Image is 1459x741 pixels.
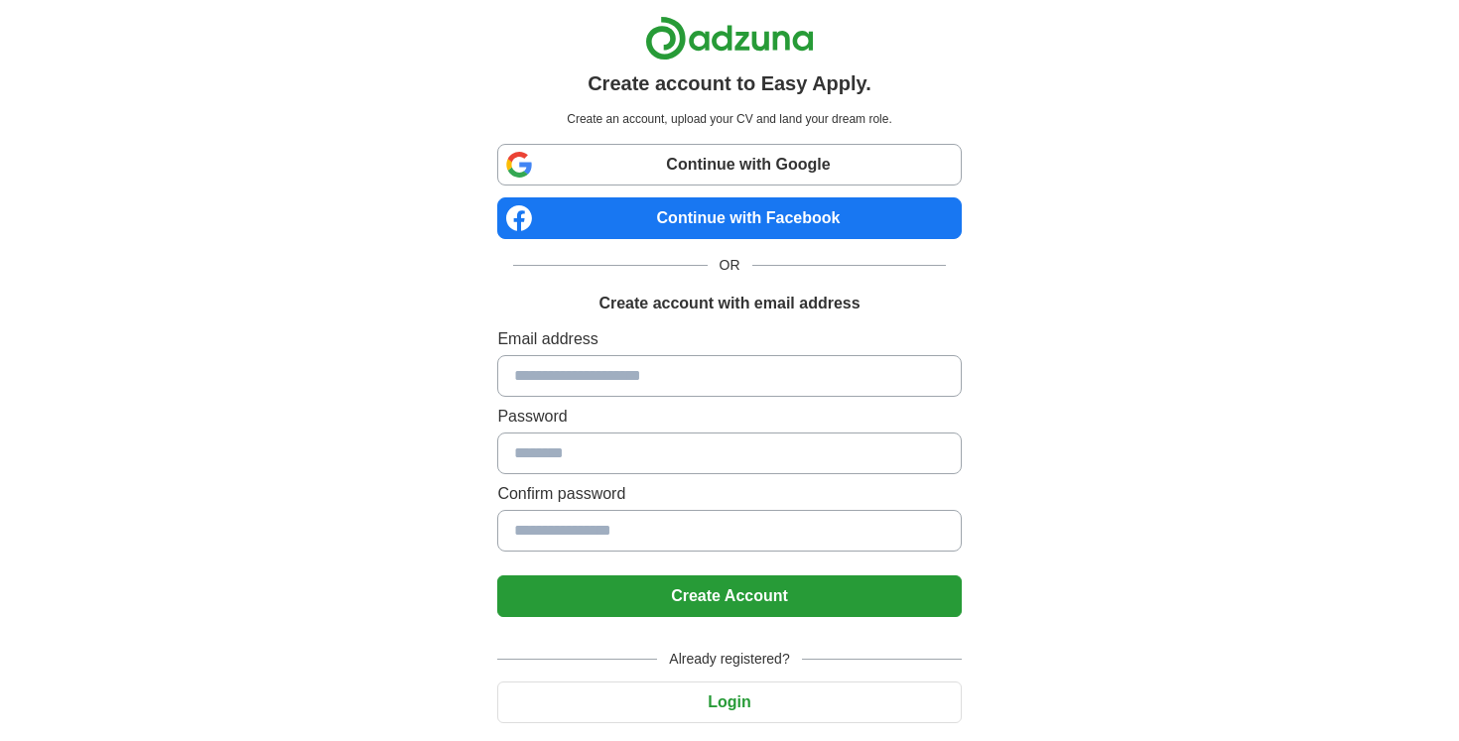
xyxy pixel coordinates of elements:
button: Create Account [497,575,961,617]
label: Email address [497,327,961,351]
span: Already registered? [657,649,801,670]
p: Create an account, upload your CV and land your dream role. [501,110,957,128]
label: Password [497,405,961,429]
h1: Create account with email address [598,292,860,315]
label: Confirm password [497,482,961,506]
a: Login [497,693,961,710]
span: OR [708,255,752,276]
a: Continue with Facebook [497,197,961,239]
button: Login [497,681,961,723]
img: Adzuna logo [645,16,814,61]
h1: Create account to Easy Apply. [588,68,871,98]
a: Continue with Google [497,144,961,185]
